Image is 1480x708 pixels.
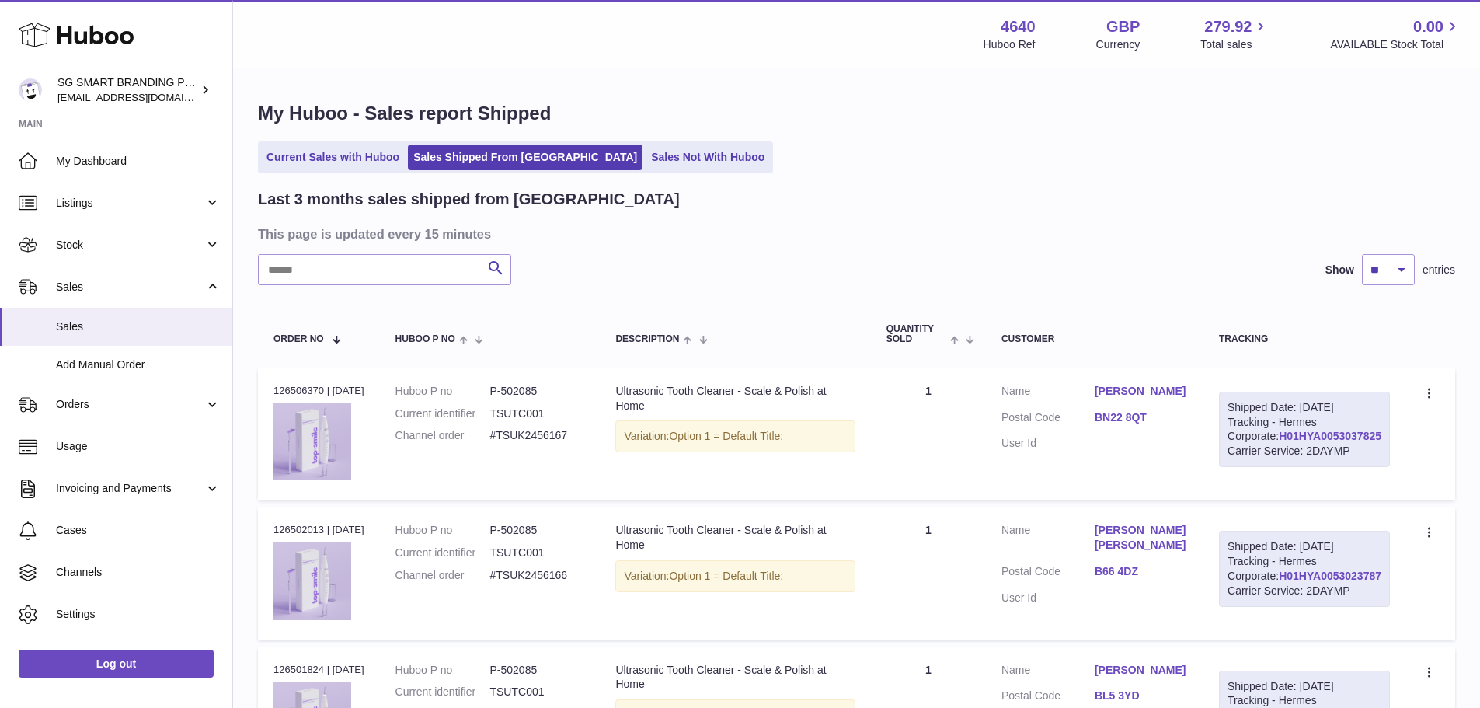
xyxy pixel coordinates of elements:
div: Variation: [615,420,855,452]
div: Customer [1001,334,1188,344]
div: Shipped Date: [DATE] [1228,679,1381,694]
span: Option 1 = Default Title; [669,570,783,582]
span: Description [615,334,679,344]
div: Variation: [615,560,855,592]
dt: Channel order [395,428,490,443]
span: Orders [56,397,204,412]
dt: Current identifier [395,685,490,699]
dd: #TSUK2456167 [489,428,584,443]
a: H01HYA0053023787 [1279,570,1381,582]
a: B66 4DZ [1095,564,1188,579]
span: Sales [56,280,204,295]
span: Channels [56,565,221,580]
a: [PERSON_NAME] [1095,663,1188,678]
a: Current Sales with Huboo [261,145,405,170]
div: Tracking - Hermes Corporate: [1219,531,1390,607]
span: [EMAIL_ADDRESS][DOMAIN_NAME] [57,91,228,103]
img: internalAdmin-4640@internal.huboo.com [19,78,42,102]
span: Stock [56,238,204,253]
dd: P-502085 [489,384,584,399]
a: H01HYA0053037825 [1279,430,1381,442]
div: Ultrasonic Tooth Cleaner - Scale & Polish at Home [615,384,855,413]
dt: Huboo P no [395,384,490,399]
span: Add Manual Order [56,357,221,372]
a: 0.00 AVAILABLE Stock Total [1330,16,1461,52]
span: Cases [56,523,221,538]
span: AVAILABLE Stock Total [1330,37,1461,52]
span: Sales [56,319,221,334]
div: Shipped Date: [DATE] [1228,400,1381,415]
dt: Postal Code [1001,410,1095,429]
dt: Huboo P no [395,663,490,678]
span: My Dashboard [56,154,221,169]
dt: Name [1001,663,1095,682]
span: entries [1423,263,1455,277]
dt: Huboo P no [395,523,490,538]
dd: TSUTC001 [489,685,584,699]
div: Tracking [1219,334,1390,344]
span: 279.92 [1204,16,1252,37]
label: Show [1325,263,1354,277]
span: Huboo P no [395,334,455,344]
div: 126501824 | [DATE] [273,663,364,677]
span: Usage [56,439,221,454]
dt: Current identifier [395,546,490,560]
div: SG SMART BRANDING PTE. LTD. [57,75,197,105]
a: BL5 3YD [1095,689,1188,703]
dd: P-502085 [489,523,584,538]
div: Shipped Date: [DATE] [1228,539,1381,554]
dd: P-502085 [489,663,584,678]
a: 279.92 Total sales [1200,16,1269,52]
div: 126506370 | [DATE] [273,384,364,398]
div: Carrier Service: 2DAYMP [1228,444,1381,459]
h3: This page is updated every 15 minutes [258,225,1451,242]
dt: Current identifier [395,406,490,421]
dt: Postal Code [1001,689,1095,707]
div: Ultrasonic Tooth Cleaner - Scale & Polish at Home [615,523,855,553]
h1: My Huboo - Sales report Shipped [258,101,1455,126]
dt: Name [1001,384,1095,403]
span: 0.00 [1413,16,1443,37]
h2: Last 3 months sales shipped from [GEOGRAPHIC_DATA] [258,189,680,210]
img: plaqueremoverforteethbestselleruk5.png [273,403,351,480]
strong: 4640 [1001,16,1036,37]
span: Total sales [1200,37,1269,52]
a: Sales Shipped From [GEOGRAPHIC_DATA] [408,145,642,170]
td: 1 [871,368,986,500]
div: 126502013 | [DATE] [273,523,364,537]
td: 1 [871,507,986,639]
a: Sales Not With Huboo [646,145,770,170]
a: [PERSON_NAME] [PERSON_NAME] [1095,523,1188,553]
a: [PERSON_NAME] [1095,384,1188,399]
dd: TSUTC001 [489,406,584,421]
div: Carrier Service: 2DAYMP [1228,584,1381,598]
a: BN22 8QT [1095,410,1188,425]
dt: User Id [1001,591,1095,605]
span: Quantity Sold [886,324,946,344]
a: Log out [19,650,214,678]
dt: Name [1001,523,1095,556]
span: Option 1 = Default Title; [669,430,783,442]
img: plaqueremoverforteethbestselleruk5.png [273,542,351,620]
span: Invoicing and Payments [56,481,204,496]
dt: Postal Code [1001,564,1095,583]
div: Ultrasonic Tooth Cleaner - Scale & Polish at Home [615,663,855,692]
div: Tracking - Hermes Corporate: [1219,392,1390,468]
strong: GBP [1106,16,1140,37]
span: Listings [56,196,204,211]
dd: TSUTC001 [489,546,584,560]
span: Settings [56,607,221,622]
span: Order No [273,334,324,344]
dt: User Id [1001,436,1095,451]
dt: Channel order [395,568,490,583]
dd: #TSUK2456166 [489,568,584,583]
div: Currency [1096,37,1140,52]
div: Huboo Ref [984,37,1036,52]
